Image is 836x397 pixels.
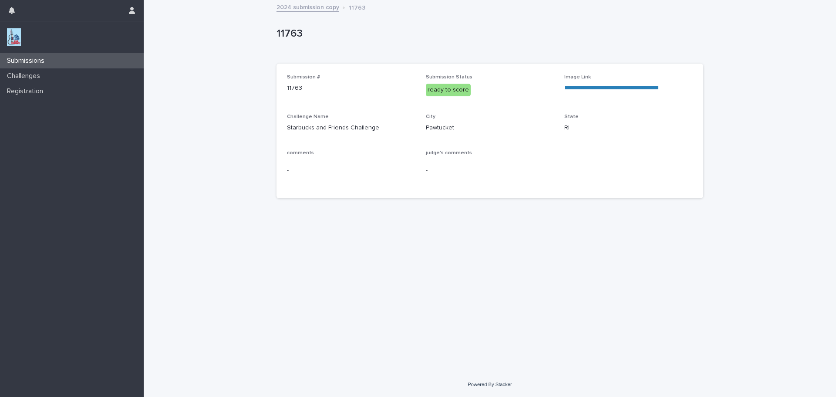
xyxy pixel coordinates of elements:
p: Pawtucket [426,123,554,132]
span: Submission # [287,75,320,80]
p: Starbucks and Friends Challenge [287,123,415,132]
p: 11763 [349,2,365,12]
span: State [564,114,579,119]
p: Registration [3,87,50,95]
img: jxsLJbdS1eYBI7rVAS4p [7,28,21,46]
a: 2024 submission copy [276,2,339,12]
span: Image Link [564,75,591,80]
div: ready to score [426,84,471,96]
p: 11763 [276,27,700,40]
span: comments [287,150,314,156]
p: 11763 [287,84,415,93]
span: Challenge Name [287,114,329,119]
a: Powered By Stacker [468,382,512,387]
p: - [426,166,554,175]
p: - [287,166,415,175]
span: City [426,114,435,119]
span: Submission Status [426,75,472,80]
span: judge's comments [426,150,472,156]
p: Challenges [3,72,47,80]
p: Submissions [3,57,51,65]
p: RI [564,123,693,132]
